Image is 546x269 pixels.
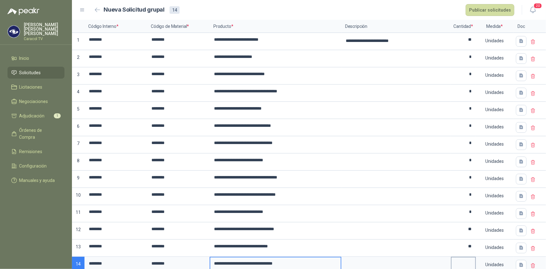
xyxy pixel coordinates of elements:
div: Unidades [477,34,513,48]
a: Adjudicación1 [8,110,64,122]
p: 3 [72,67,84,85]
p: Código Interno [84,20,147,33]
p: 1 [72,33,84,50]
div: Unidades [477,171,513,186]
a: Negociaciones [8,96,64,107]
p: 10 [72,188,84,205]
p: [PERSON_NAME] [PERSON_NAME] [PERSON_NAME] [24,23,64,36]
a: Órdenes de Compra [8,124,64,143]
p: Descripción [341,20,451,33]
div: Unidades [477,137,513,151]
a: Inicio [8,52,64,64]
div: Unidades [477,68,513,82]
div: Unidades [477,154,513,168]
span: 20 [533,3,542,9]
p: 7 [72,136,84,153]
button: 20 [527,4,538,16]
span: Remisiones [19,148,43,155]
span: Órdenes de Compra [19,127,59,141]
span: 1 [54,113,61,118]
div: Unidades [477,189,513,203]
div: Unidades [477,120,513,134]
a: Configuración [8,160,64,172]
p: 9 [72,171,84,188]
a: Licitaciones [8,81,64,93]
span: Licitaciones [19,84,43,91]
p: 13 [72,240,84,257]
div: 14 [170,6,180,14]
button: Publicar solicitudes [466,4,514,16]
p: 12 [72,222,84,240]
span: Negociaciones [19,98,48,105]
p: Cantidad [451,20,476,33]
p: Producto [210,20,341,33]
p: 5 [72,102,84,119]
p: 4 [72,85,84,102]
div: Unidades [477,51,513,65]
p: Caracol TV [24,37,64,41]
div: Unidades [477,223,513,237]
div: Unidades [477,102,513,117]
p: 2 [72,50,84,67]
p: Doc [513,20,529,33]
img: Company Logo [8,26,20,38]
p: Código de Material [147,20,210,33]
a: Remisiones [8,146,64,158]
p: 6 [72,119,84,136]
h2: Nueva Solicitud grupal [104,5,165,14]
p: 8 [72,153,84,171]
span: Solicitudes [19,69,41,76]
div: Unidades [477,240,513,255]
a: Manuales y ayuda [8,174,64,186]
span: Inicio [19,55,29,62]
span: Manuales y ayuda [19,177,55,184]
div: Unidades [477,85,513,100]
img: Logo peakr [8,8,39,15]
span: Adjudicación [19,112,45,119]
div: Unidades [477,206,513,220]
p: 11 [72,205,84,222]
span: Configuración [19,163,47,169]
a: Solicitudes [8,67,64,79]
p: Medida [476,20,513,33]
